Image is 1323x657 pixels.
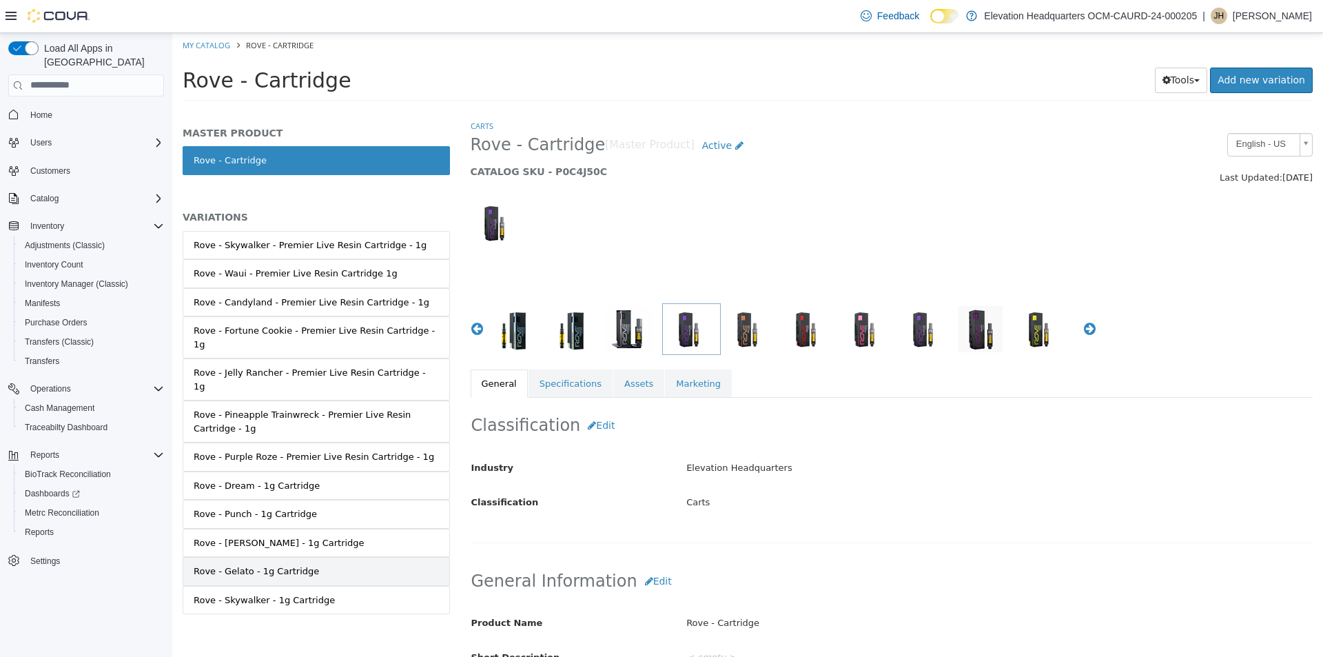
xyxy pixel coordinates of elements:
[504,423,1150,447] div: Elevation Headquarters
[25,488,80,499] span: Dashboards
[299,585,371,595] span: Product Name
[504,578,1150,603] div: Rove - Cartridge
[19,400,164,416] span: Cash Management
[299,380,1140,405] h2: Classification
[1056,101,1122,122] span: English - US
[19,466,164,483] span: BioTrack Reconciliation
[19,524,59,540] a: Reports
[877,9,919,23] span: Feedback
[1055,100,1140,123] a: English - US
[504,613,1150,637] div: < empty >
[19,353,164,370] span: Transfers
[25,553,65,569] a: Settings
[1202,8,1205,24] p: |
[855,2,925,30] a: Feedback
[14,274,170,294] button: Inventory Manager (Classic)
[19,256,89,273] a: Inventory Count
[74,7,141,17] span: Rove - Cartridge
[25,527,54,538] span: Reports
[3,105,170,125] button: Home
[19,334,164,350] span: Transfers (Classic)
[25,162,164,179] span: Customers
[984,8,1197,24] p: Elevation Headquarters OCM-CAURD-24-000205
[14,294,170,313] button: Manifests
[10,178,278,190] h5: VARIATIONS
[3,161,170,181] button: Customers
[25,403,94,414] span: Cash Management
[14,332,170,352] button: Transfers (Classic)
[19,524,164,540] span: Reports
[30,221,64,232] span: Inventory
[441,336,492,365] a: Assets
[10,94,278,106] h5: MASTER PRODUCT
[1047,139,1110,150] span: Last Updated:
[25,134,164,151] span: Users
[14,523,170,542] button: Reports
[3,550,170,570] button: Settings
[21,291,267,318] div: Rove - Fortune Cookie - Premier Live Resin Cartridge - 1g
[25,240,105,251] span: Adjustments (Classic)
[10,35,179,59] span: Rove - Cartridge
[30,556,60,567] span: Settings
[25,447,65,463] button: Reports
[19,314,93,331] a: Purchase Orders
[25,356,59,367] span: Transfers
[25,381,164,397] span: Operations
[930,9,959,23] input: Dark Mode
[25,106,164,123] span: Home
[3,133,170,152] button: Users
[3,379,170,398] button: Operations
[3,216,170,236] button: Inventory
[3,189,170,208] button: Catalog
[25,336,94,347] span: Transfers (Classic)
[21,532,147,545] div: Rove - Gelato - 1g Cartridge
[30,137,52,148] span: Users
[21,234,225,247] div: Rove - Waui - Premier Live Resin Cartridge 1g
[25,163,76,179] a: Customers
[21,560,163,574] div: Rove - Skywalker - 1g Cartridge
[8,99,164,607] nav: Complex example
[299,536,1140,561] h2: General Information
[14,398,170,418] button: Cash Management
[14,352,170,371] button: Transfers
[19,237,164,254] span: Adjustments (Classic)
[433,107,522,118] small: [Master Product]
[21,417,262,431] div: Rove - Purple Roze - Premier Live Resin Cartridge - 1g
[25,279,128,290] span: Inventory Manager (Classic)
[14,465,170,484] button: BioTrack Reconciliation
[25,381,76,397] button: Operations
[25,447,164,463] span: Reports
[530,107,560,118] span: Active
[14,313,170,332] button: Purchase Orders
[21,446,147,460] div: Rove - Dream - 1g Cartridge
[19,485,85,502] a: Dashboards
[25,469,111,480] span: BioTrack Reconciliation
[930,23,931,24] span: Dark Mode
[19,485,164,502] span: Dashboards
[25,552,164,569] span: Settings
[19,505,164,521] span: Metrc Reconciliation
[21,263,257,276] div: Rove - Candyland - Premier Live Resin Cartridge - 1g
[19,276,134,292] a: Inventory Manager (Classic)
[25,259,83,270] span: Inventory Count
[21,205,254,219] div: Rove - Skywalker - Premier Live Resin Cartridge - 1g
[298,289,312,303] button: Previous
[19,353,65,370] a: Transfers
[21,375,267,402] div: Rove - Pineapple Trainwreck - Premier Live Resin Cartridge - 1g
[19,295,164,312] span: Manifests
[30,449,59,461] span: Reports
[25,190,164,207] span: Catalog
[19,419,164,436] span: Traceabilty Dashboard
[19,419,113,436] a: Traceabilty Dashboard
[21,503,192,517] div: Rove - [PERSON_NAME] - 1g Cartridge
[19,400,100,416] a: Cash Management
[25,218,70,234] button: Inventory
[299,619,388,629] span: Short Description
[25,298,60,309] span: Manifests
[14,418,170,437] button: Traceabilty Dashboard
[3,445,170,465] button: Reports
[30,193,59,204] span: Catalog
[1038,34,1140,60] a: Add new variation
[28,9,90,23] img: Cova
[19,334,99,350] a: Transfers (Classic)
